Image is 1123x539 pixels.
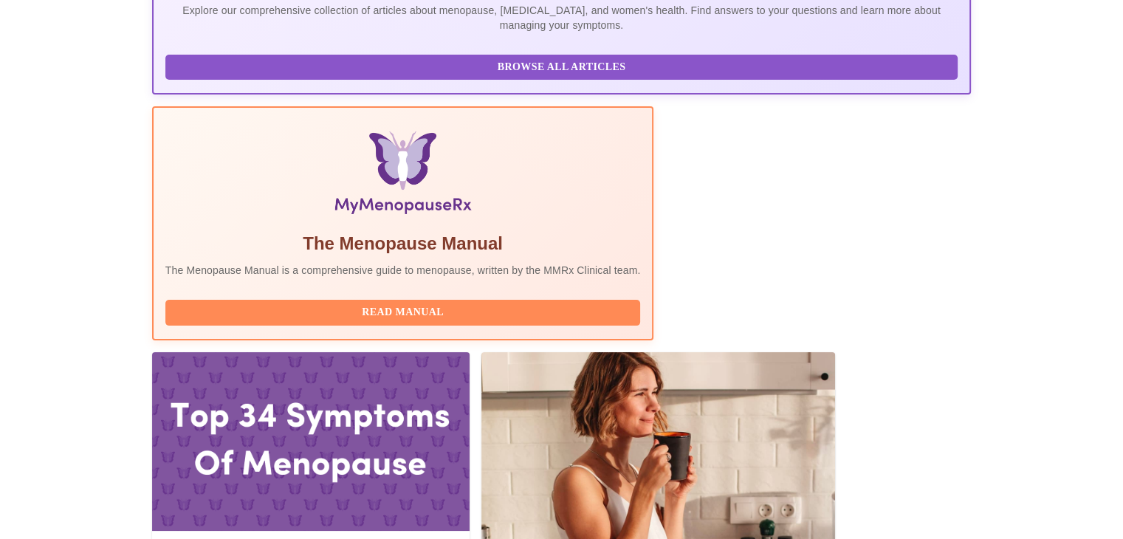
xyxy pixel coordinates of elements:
span: Read Manual [180,303,626,322]
img: Menopause Manual [241,131,565,220]
h5: The Menopause Manual [165,232,641,255]
button: Read Manual [165,300,641,326]
p: The Menopause Manual is a comprehensive guide to menopause, written by the MMRx Clinical team. [165,263,641,278]
button: Browse All Articles [165,55,958,80]
p: Explore our comprehensive collection of articles about menopause, [MEDICAL_DATA], and women's hea... [165,3,958,32]
a: Read Manual [165,305,645,317]
span: Browse All Articles [180,58,944,77]
a: Browse All Articles [165,60,962,72]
